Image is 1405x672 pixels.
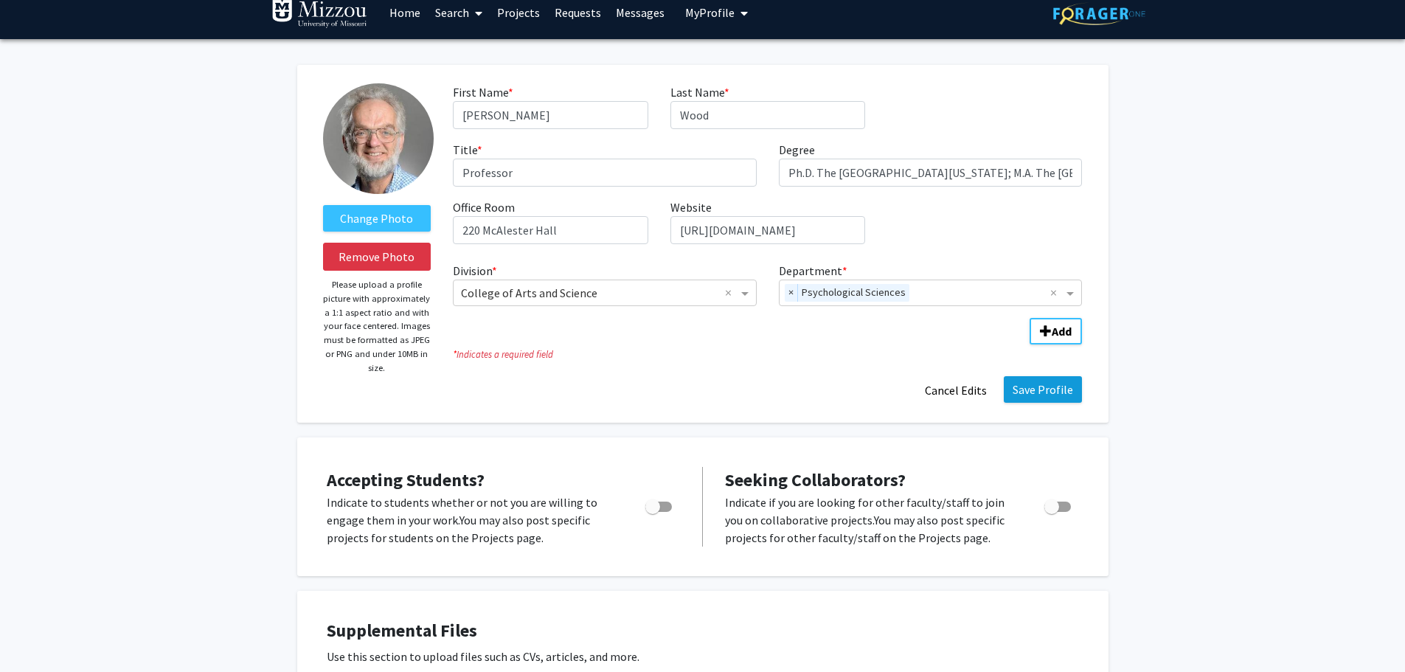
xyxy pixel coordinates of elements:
[670,198,712,216] label: Website
[670,83,729,101] label: Last Name
[327,648,1079,665] p: Use this section to upload files such as CVs, articles, and more.
[1052,324,1072,339] b: Add
[327,620,1079,642] h4: Supplemental Files
[453,83,513,101] label: First Name
[785,284,798,302] span: ×
[323,83,434,194] img: Profile Picture
[798,284,909,302] span: Psychological Sciences
[453,280,757,306] ng-select: Division
[323,205,431,232] label: ChangeProfile Picture
[725,468,906,491] span: Seeking Collaborators?
[1030,318,1082,344] button: Add Division/Department
[453,141,482,159] label: Title
[685,5,735,20] span: My Profile
[11,606,63,661] iframe: Chat
[915,376,996,404] button: Cancel Edits
[1004,376,1082,403] button: Save Profile
[327,493,617,547] p: Indicate to students whether or not you are willing to engage them in your work. You may also pos...
[779,141,815,159] label: Degree
[453,347,1082,361] i: Indicates a required field
[779,280,1083,306] ng-select: Department
[725,284,738,302] span: Clear all
[323,243,431,271] button: Remove Photo
[1053,2,1145,25] img: ForagerOne Logo
[1050,284,1063,302] span: Clear all
[453,198,515,216] label: Office Room
[1038,493,1079,516] div: Toggle
[327,468,485,491] span: Accepting Students?
[442,262,768,306] div: Division
[639,493,680,516] div: Toggle
[725,493,1016,547] p: Indicate if you are looking for other faculty/staff to join you on collaborative projects. You ma...
[323,278,431,375] p: Please upload a profile picture with approximately a 1:1 aspect ratio and with your face centered...
[768,262,1094,306] div: Department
